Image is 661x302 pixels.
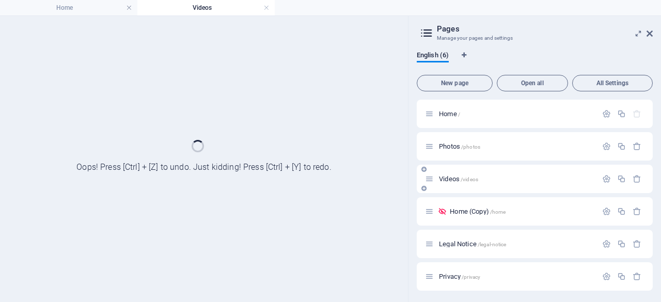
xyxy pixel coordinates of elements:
[421,80,488,86] span: New page
[633,240,641,248] div: Remove
[602,142,611,151] div: Settings
[602,240,611,248] div: Settings
[602,207,611,216] div: Settings
[617,272,626,281] div: Duplicate
[436,176,597,182] div: Videos/videos
[461,144,480,150] span: /photos
[617,174,626,183] div: Duplicate
[501,80,563,86] span: Open all
[478,242,507,247] span: /legal-notice
[437,34,632,43] h3: Manage your pages and settings
[417,75,493,91] button: New page
[436,273,597,280] div: Privacy/privacy
[436,143,597,150] div: Photos/photos
[417,51,653,71] div: Language Tabs
[461,177,478,182] span: /videos
[458,112,460,117] span: /
[602,174,611,183] div: Settings
[633,142,641,151] div: Remove
[137,2,275,13] h4: Videos
[633,272,641,281] div: Remove
[439,142,480,150] span: Click to open page
[577,80,648,86] span: All Settings
[437,24,653,34] h2: Pages
[436,110,597,117] div: Home/
[617,207,626,216] div: Duplicate
[572,75,653,91] button: All Settings
[436,241,597,247] div: Legal Notice/legal-notice
[602,272,611,281] div: Settings
[450,208,506,215] span: Click to open page
[417,49,449,63] span: English (6)
[462,274,480,280] span: /privacy
[617,109,626,118] div: Duplicate
[439,240,506,248] span: Click to open page
[439,110,460,118] span: Click to open page
[633,174,641,183] div: Remove
[490,209,506,215] span: /home
[439,273,480,280] span: Click to open page
[602,109,611,118] div: Settings
[633,109,641,118] div: The startpage cannot be deleted
[617,240,626,248] div: Duplicate
[447,208,597,215] div: Home (Copy)/home
[633,207,641,216] div: Remove
[617,142,626,151] div: Duplicate
[439,175,478,183] span: Click to open page
[497,75,568,91] button: Open all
